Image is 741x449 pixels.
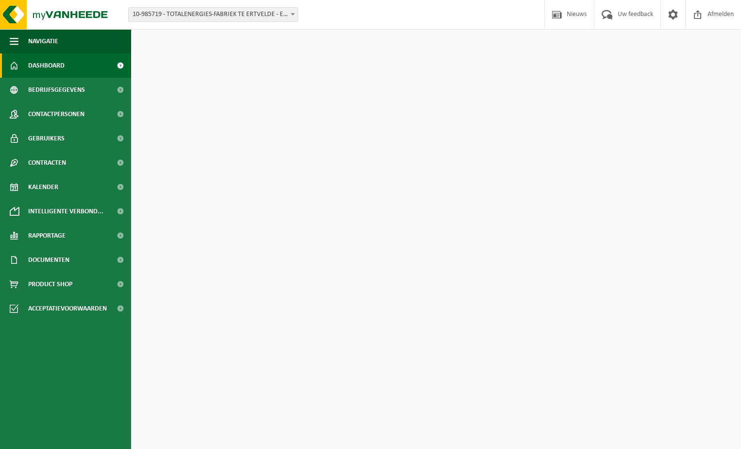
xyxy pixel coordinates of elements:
span: Product Shop [28,272,72,296]
span: 10-985719 - TOTALENERGIES-FABRIEK TE ERTVELDE - ERTVELDE [128,7,298,22]
span: Kalender [28,175,58,199]
span: 10-985719 - TOTALENERGIES-FABRIEK TE ERTVELDE - ERTVELDE [129,8,298,21]
span: Dashboard [28,53,65,78]
span: Contactpersonen [28,102,84,126]
span: Gebruikers [28,126,65,151]
span: Documenten [28,248,69,272]
span: Contracten [28,151,66,175]
span: Bedrijfsgegevens [28,78,85,102]
span: Rapportage [28,224,66,248]
span: Acceptatievoorwaarden [28,296,107,321]
span: Navigatie [28,29,58,53]
span: Intelligente verbond... [28,199,103,224]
